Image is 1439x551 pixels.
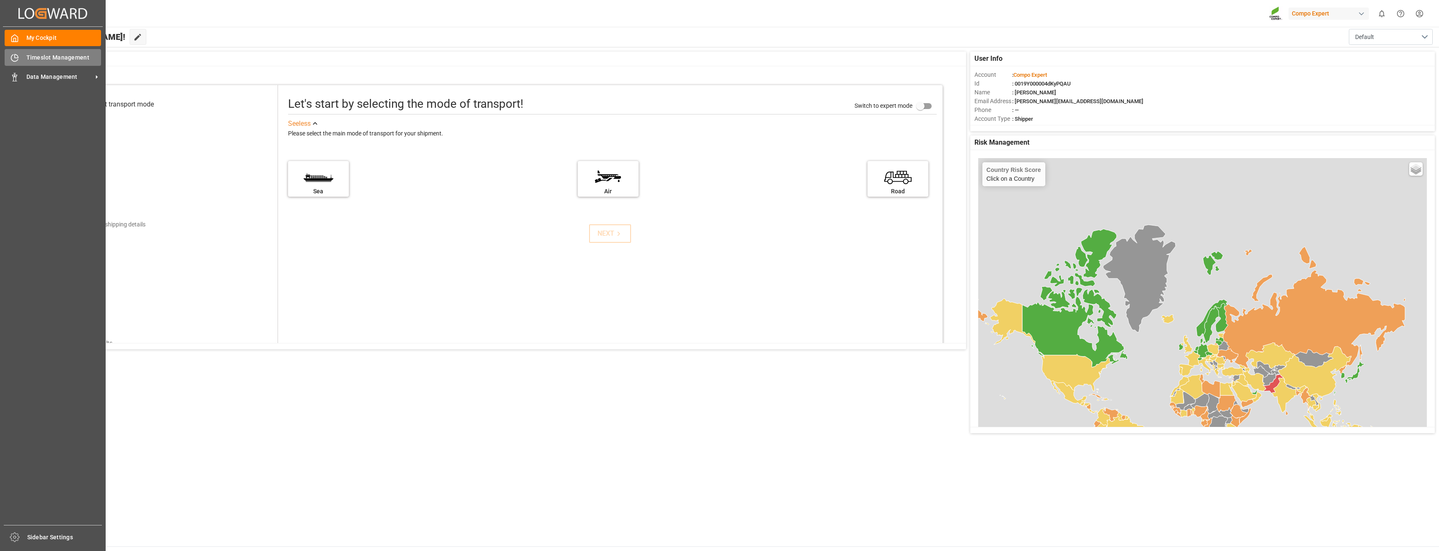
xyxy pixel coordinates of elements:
img: Screenshot%202023-09-29%20at%2010.02.21.png_1712312052.png [1269,6,1283,21]
button: Compo Expert [1288,5,1372,21]
div: Add shipping details [93,220,145,229]
span: Account [974,70,1012,79]
span: Hello [PERSON_NAME]! [35,29,125,45]
button: open menu [1349,29,1433,45]
div: Air [582,187,634,196]
span: Phone [974,106,1012,114]
div: Sea [292,187,345,196]
span: Account Type [974,114,1012,123]
div: Compo Expert [1288,8,1369,20]
span: Data Management [26,73,93,81]
button: Help Center [1391,4,1410,23]
span: Risk Management [974,138,1029,148]
a: My Cockpit [5,30,101,46]
span: My Cockpit [26,34,101,42]
div: Click on a Country [987,166,1041,182]
span: User Info [974,54,1003,64]
span: Id [974,79,1012,88]
span: : Shipper [1012,116,1033,122]
span: : [PERSON_NAME][EMAIL_ADDRESS][DOMAIN_NAME] [1012,98,1143,104]
span: Sidebar Settings [27,533,102,542]
span: : [1012,72,1047,78]
a: Layers [1409,162,1423,176]
div: Please select the main mode of transport for your shipment. [288,129,937,139]
div: Road [872,187,924,196]
button: show 0 new notifications [1372,4,1391,23]
span: Name [974,88,1012,97]
h4: Country Risk Score [987,166,1041,173]
div: Select transport mode [89,99,154,109]
span: Default [1355,33,1374,42]
span: : — [1012,107,1019,113]
button: NEXT [589,224,631,243]
div: Let's start by selecting the mode of transport! [288,95,523,113]
span: Switch to expert mode [855,102,912,109]
span: Compo Expert [1013,72,1047,78]
a: Timeslot Management [5,49,101,65]
div: NEXT [597,229,623,239]
span: : 0019Y000004dKyPQAU [1012,81,1071,87]
span: : [PERSON_NAME] [1012,89,1056,96]
div: See less [288,119,311,129]
span: Timeslot Management [26,53,101,62]
span: Email Address [974,97,1012,106]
